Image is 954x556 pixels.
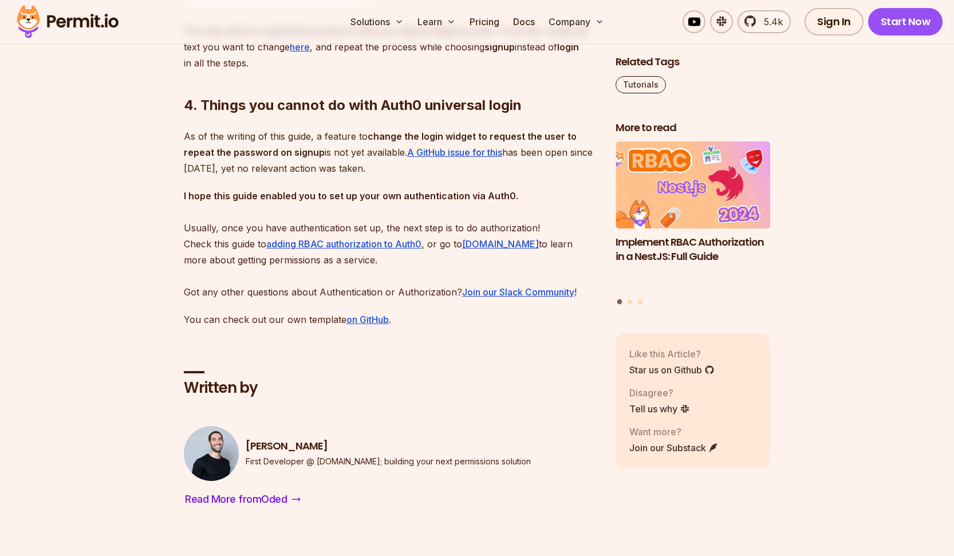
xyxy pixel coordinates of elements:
[805,8,864,36] a: Sign In
[184,128,597,176] p: As of the writing of this guide, a feature to is not yet available. has been open since [DATE], y...
[629,386,690,400] p: Disagree?
[290,41,310,53] a: here
[757,15,783,29] span: 5.4k
[616,55,770,69] h2: Related Tags
[266,238,421,250] a: adding RBAC authorization to Auth0
[465,10,504,33] a: Pricing
[629,347,715,361] p: Like this Article?
[346,10,408,33] button: Solutions
[616,142,770,293] li: 1 of 3
[346,314,389,325] a: on GitHub
[185,491,287,507] span: Read More from Oded
[616,142,770,229] img: Implement RBAC Authorization in a NestJS: Full Guide
[544,10,609,33] button: Company
[184,426,239,481] img: Oded Ben David
[868,8,943,36] a: Start Now
[462,286,574,298] a: Join our Slack Community
[246,439,531,454] h3: [PERSON_NAME]
[629,363,715,377] a: Star us on Github
[508,10,539,33] a: Docs
[738,10,791,33] a: 5.4k
[11,2,124,41] img: Permit logo
[246,456,531,467] p: First Developer @ [DOMAIN_NAME]; building your next permissions solution
[184,23,597,71] p: You may want to repeat this process to edit your signup widget as well. To do this, locate the te...
[616,76,666,93] a: Tutorials
[617,299,622,305] button: Go to slide 1
[407,147,502,158] a: A GitHub issue for this
[557,41,579,53] strong: login
[413,10,460,33] button: Learn
[184,311,597,328] p: You can check out our own template .
[462,238,539,250] a: [DOMAIN_NAME]
[184,50,597,115] h2: 4. Things you cannot do with Auth0 universal login
[629,441,719,455] a: Join our Substack
[184,490,302,508] a: Read More fromOded
[638,299,642,304] button: Go to slide 3
[629,425,719,439] p: Want more?
[616,142,770,306] div: Posts
[184,188,597,300] p: Usually, once you have authentication set up, the next step is to do authorization! Check this gu...
[484,41,515,53] strong: signup
[616,121,770,135] h2: More to read
[629,402,690,416] a: Tell us why
[184,131,577,158] strong: change the login widget to request the user to repeat the password on signup
[628,299,632,304] button: Go to slide 2
[616,235,770,264] h3: Implement RBAC Authorization in a NestJS: Full Guide
[184,190,518,202] strong: I hope this guide enabled you to set up your own authentication via Auth0.
[184,378,597,399] h2: Written by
